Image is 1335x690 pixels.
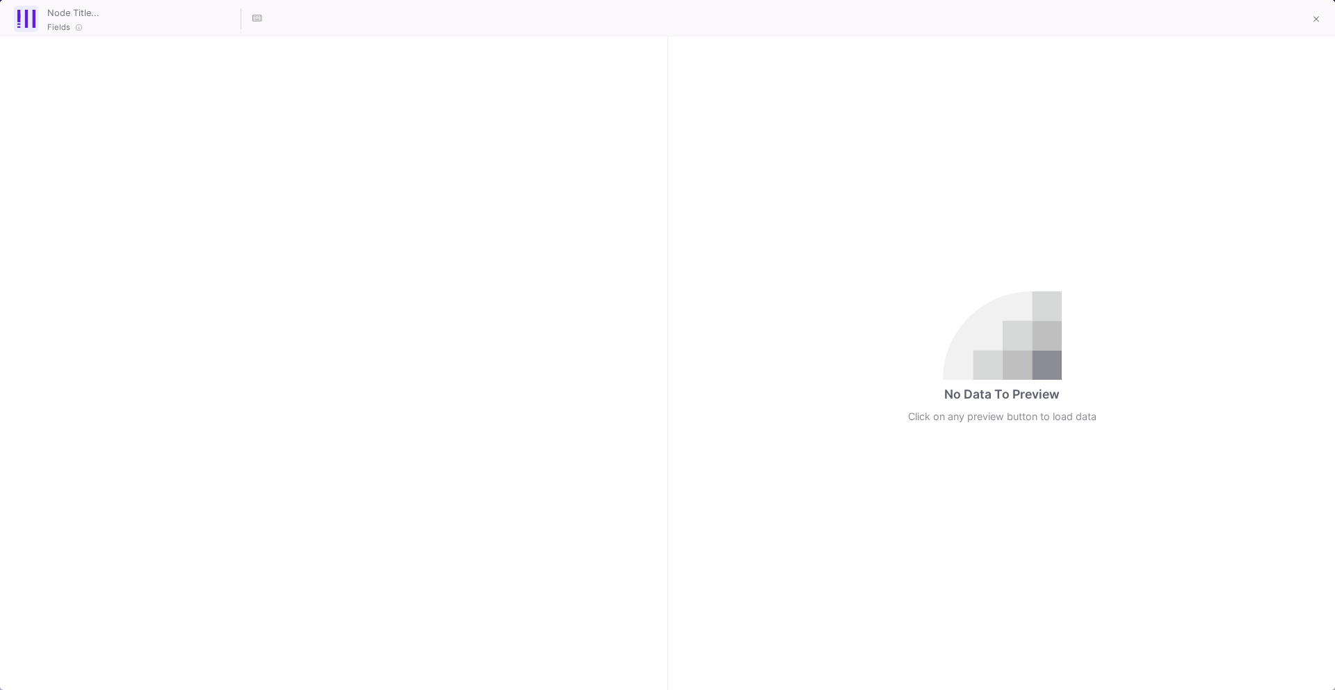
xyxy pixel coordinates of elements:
img: fields-ui.svg [17,10,35,28]
div: Click on any preview button to load data [908,409,1097,424]
span: Fields [47,22,70,33]
input: Node Title... [44,3,238,21]
img: no-data.svg [943,291,1062,380]
div: No Data To Preview [944,385,1060,403]
button: Hotkeys List [243,5,271,33]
